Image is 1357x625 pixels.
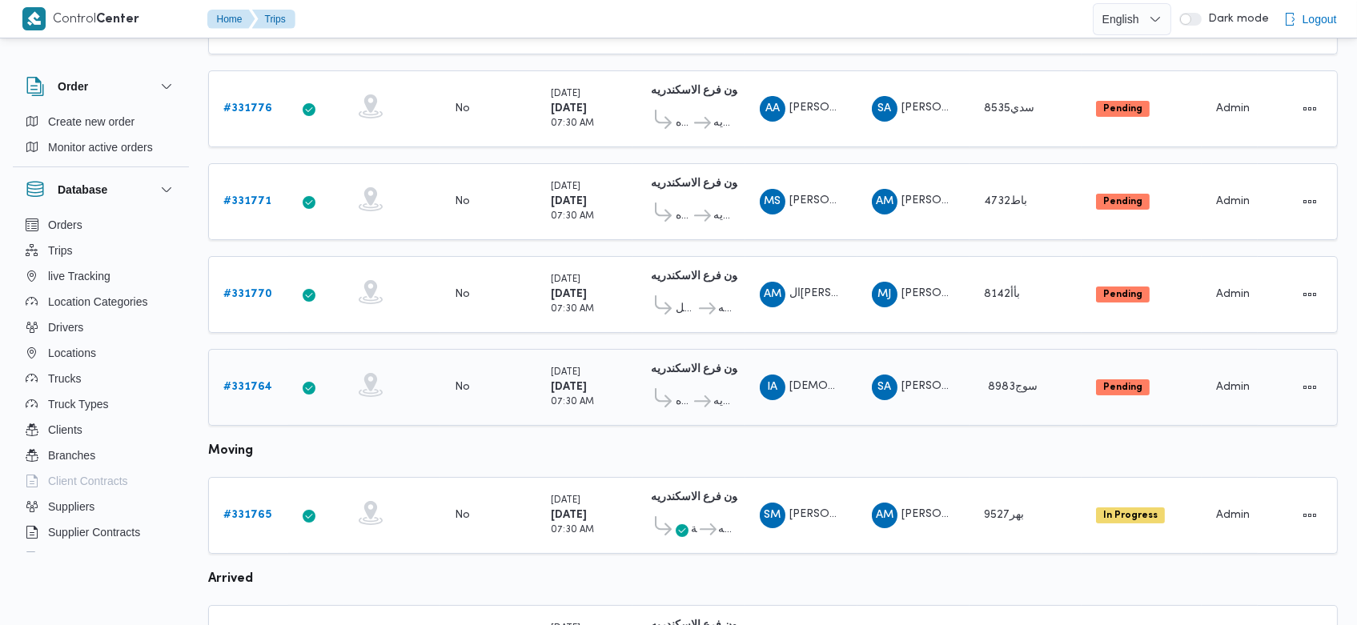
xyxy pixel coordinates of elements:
[988,382,1038,392] span: 8983سوج
[1103,290,1142,299] b: Pending
[1096,101,1150,117] span: Pending
[1202,13,1269,26] span: Dark mode
[984,196,1027,206] span: باط4732
[551,496,580,505] small: [DATE]
[984,510,1024,520] span: بهر9527
[713,206,730,226] span: دانون فرع الاسكندريه
[455,102,470,116] div: No
[764,282,781,307] span: AM
[223,196,271,206] b: # 331771
[455,194,470,209] div: No
[901,381,993,391] span: [PERSON_NAME]
[984,103,1034,114] span: سدي8535
[223,99,272,118] a: #331776
[691,520,697,539] span: قسم المنشية
[223,285,272,304] a: #331770
[1216,382,1250,392] span: Admin
[1096,507,1165,523] span: In Progress
[223,378,272,397] a: #331764
[19,366,183,391] button: Trucks
[764,503,781,528] span: SM
[1103,511,1158,520] b: In Progress
[551,275,580,284] small: [DATE]
[551,305,594,314] small: 07:30 AM
[223,510,271,520] b: # 331765
[872,96,897,122] div: Saad Abadalazaiaz Muhammad Alsaid
[1216,289,1250,299] span: Admin
[789,195,975,206] span: [PERSON_NAME] [PERSON_NAME]
[760,189,785,214] div: Muhammad Sbhai Muhammad Isamaail
[97,14,140,26] b: Center
[19,340,183,366] button: Locations
[1297,189,1323,214] button: Actions
[19,238,183,263] button: Trips
[48,215,82,234] span: Orders
[252,10,295,29] button: Trips
[48,241,73,260] span: Trips
[1297,96,1323,122] button: Actions
[48,548,88,567] span: Devices
[901,102,993,113] span: [PERSON_NAME]
[876,189,893,214] span: AM
[676,206,692,226] span: اول المنتزه
[48,497,94,516] span: Suppliers
[26,77,176,96] button: Order
[19,443,183,468] button: Branches
[764,189,781,214] span: MS
[19,315,183,340] button: Drivers
[223,289,272,299] b: # 331770
[48,138,153,157] span: Monitor active orders
[1216,510,1250,520] span: Admin
[713,114,730,133] span: دانون فرع الاسكندريه
[19,494,183,519] button: Suppliers
[19,263,183,289] button: live Tracking
[551,90,580,98] small: [DATE]
[455,508,470,523] div: No
[551,382,587,392] b: [DATE]
[767,375,777,400] span: IA
[872,375,897,400] div: Samai Abadallah Ali Abas
[877,96,891,122] span: SA
[1096,379,1150,395] span: Pending
[1096,194,1150,210] span: Pending
[651,364,749,375] b: دانون فرع الاسكندريه
[207,10,255,29] button: Home
[58,77,88,96] h3: Order
[551,212,594,221] small: 07:30 AM
[13,212,189,559] div: Database
[765,96,780,122] span: AA
[26,180,176,199] button: Database
[760,375,785,400] div: Isalam Ammad Abadaljlail Muhammad
[551,119,594,128] small: 07:30 AM
[872,282,897,307] div: Muhammad Jmuaah Dsaoqai Bsaioni
[58,180,107,199] h3: Database
[901,195,1087,206] span: [PERSON_NAME] [PERSON_NAME]
[651,492,749,503] b: دانون فرع الاسكندريه
[676,114,692,133] span: اول المنتزه
[651,86,749,96] b: دانون فرع الاسكندريه
[208,445,253,457] b: moving
[22,7,46,30] img: X8yXhbKr1z7QwAAAABJRU5ErkJggg==
[760,96,785,122] div: Ahmad Abadalihamaid Bsaioni Abadalihamaid
[19,519,183,545] button: Supplier Contracts
[48,471,128,491] span: Client Contracts
[1297,282,1323,307] button: Actions
[551,510,587,520] b: [DATE]
[1103,383,1142,392] b: Pending
[718,299,731,319] span: دانون فرع الاسكندريه
[1297,375,1323,400] button: Actions
[551,196,587,206] b: [DATE]
[551,368,580,377] small: [DATE]
[713,392,730,411] span: دانون فرع الاسكندريه
[760,282,785,307] div: Alsaid Muhadi Alsaid Aladoi Saad
[789,288,892,298] span: ال[PERSON_NAME]
[19,289,183,315] button: Location Categories
[19,417,183,443] button: Clients
[651,178,749,189] b: دانون فرع الاسكندريه
[676,392,692,411] span: اول المنتزه
[48,292,148,311] span: Location Categories
[19,468,183,494] button: Client Contracts
[48,266,110,286] span: live Tracking
[651,271,749,282] b: دانون فرع الاسكندريه
[551,289,587,299] b: [DATE]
